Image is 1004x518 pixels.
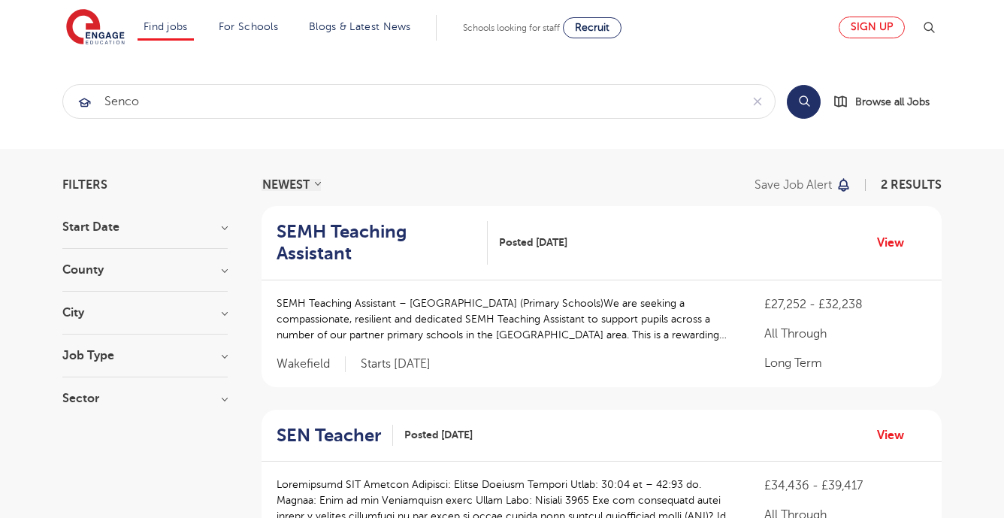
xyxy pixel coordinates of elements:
[855,93,930,111] span: Browse all Jobs
[764,354,927,372] p: Long Term
[755,179,832,191] p: Save job alert
[404,427,473,443] span: Posted [DATE]
[755,179,851,191] button: Save job alert
[62,392,228,404] h3: Sector
[877,426,915,445] a: View
[877,233,915,253] a: View
[575,22,609,33] span: Recruit
[62,307,228,319] h3: City
[277,221,476,265] h2: SEMH Teaching Assistant
[463,23,560,33] span: Schools looking for staff
[277,425,381,447] h2: SEN Teacher
[277,425,393,447] a: SEN Teacher
[62,350,228,362] h3: Job Type
[881,178,942,192] span: 2 RESULTS
[309,21,411,32] a: Blogs & Latest News
[764,325,927,343] p: All Through
[839,17,905,38] a: Sign up
[764,477,927,495] p: £34,436 - £39,417
[563,17,621,38] a: Recruit
[62,179,107,191] span: Filters
[764,295,927,314] p: £27,252 - £32,238
[62,264,228,276] h3: County
[62,221,228,233] h3: Start Date
[361,356,431,372] p: Starts [DATE]
[63,85,740,118] input: Submit
[740,85,775,118] button: Clear
[787,85,821,119] button: Search
[277,221,488,265] a: SEMH Teaching Assistant
[66,9,125,47] img: Engage Education
[277,295,734,343] p: SEMH Teaching Assistant – [GEOGRAPHIC_DATA] (Primary Schools) ​We are seeking a compassionate, re...
[62,84,776,119] div: Submit
[499,235,567,250] span: Posted [DATE]
[277,356,346,372] span: Wakefield
[219,21,278,32] a: For Schools
[833,93,942,111] a: Browse all Jobs
[144,21,188,32] a: Find jobs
